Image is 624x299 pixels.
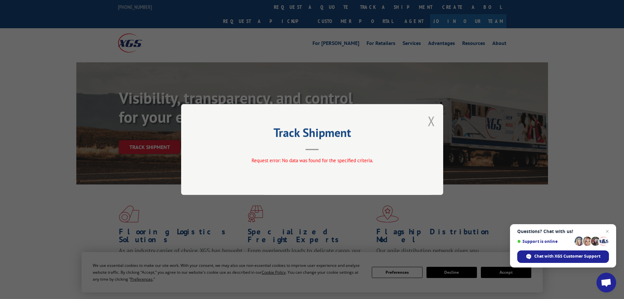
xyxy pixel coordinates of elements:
span: Support is online [517,239,572,244]
div: Chat with XGS Customer Support [517,250,609,263]
span: Chat with XGS Customer Support [534,253,600,259]
h2: Track Shipment [214,128,410,140]
div: Open chat [596,273,616,292]
span: Questions? Chat with us! [517,229,609,234]
button: Close modal [428,112,435,130]
span: Request error: No data was found for the specified criteria. [251,157,373,163]
span: Close chat [603,227,611,235]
